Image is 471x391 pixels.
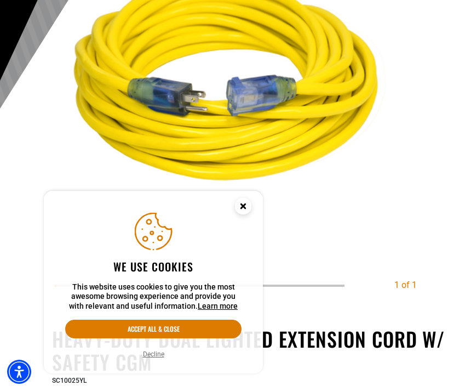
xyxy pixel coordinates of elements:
div: Accessibility Menu [7,360,31,384]
button: Close this option [223,191,263,225]
div: 1 of 1 [394,279,417,292]
span: SC10025YL [52,377,87,384]
h2: We use cookies [65,259,242,274]
p: This website uses cookies to give you the most awesome browsing experience and provide you with r... [65,282,242,311]
button: Accept all & close [65,320,242,338]
aside: Cookie Consent [44,191,263,374]
button: Decline [140,349,168,360]
a: This website uses cookies to give you the most awesome browsing experience and provide you with r... [198,302,238,310]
